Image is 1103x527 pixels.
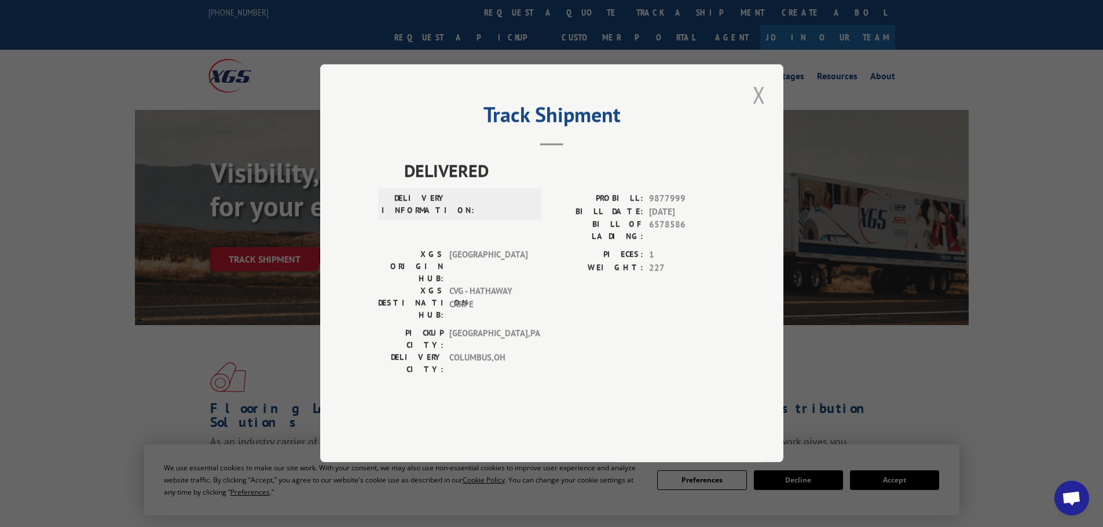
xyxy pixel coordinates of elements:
span: 227 [649,261,725,275]
h2: Track Shipment [378,106,725,128]
label: DELIVERY INFORMATION: [382,193,447,217]
button: Close modal [749,79,769,110]
span: COLUMBUS , OH [449,352,527,376]
label: XGS DESTINATION HUB: [378,285,444,322]
label: WEIGHT: [552,261,643,275]
label: DELIVERY CITY: [378,352,444,376]
label: BILL DATE: [552,205,643,219]
span: 9877999 [649,193,725,206]
span: 1 [649,249,725,262]
span: 6578586 [649,219,725,243]
span: [GEOGRAPHIC_DATA] [449,249,527,285]
label: PICKUP CITY: [378,327,444,352]
span: [GEOGRAPHIC_DATA] , PA [449,327,527,352]
span: [DATE] [649,205,725,219]
label: PIECES: [552,249,643,262]
label: BILL OF LADING: [552,219,643,243]
a: Open chat [1054,481,1089,515]
span: DELIVERED [404,158,725,184]
label: PROBILL: [552,193,643,206]
label: XGS ORIGIN HUB: [378,249,444,285]
span: CVG - HATHAWAY CARPE [449,285,527,322]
